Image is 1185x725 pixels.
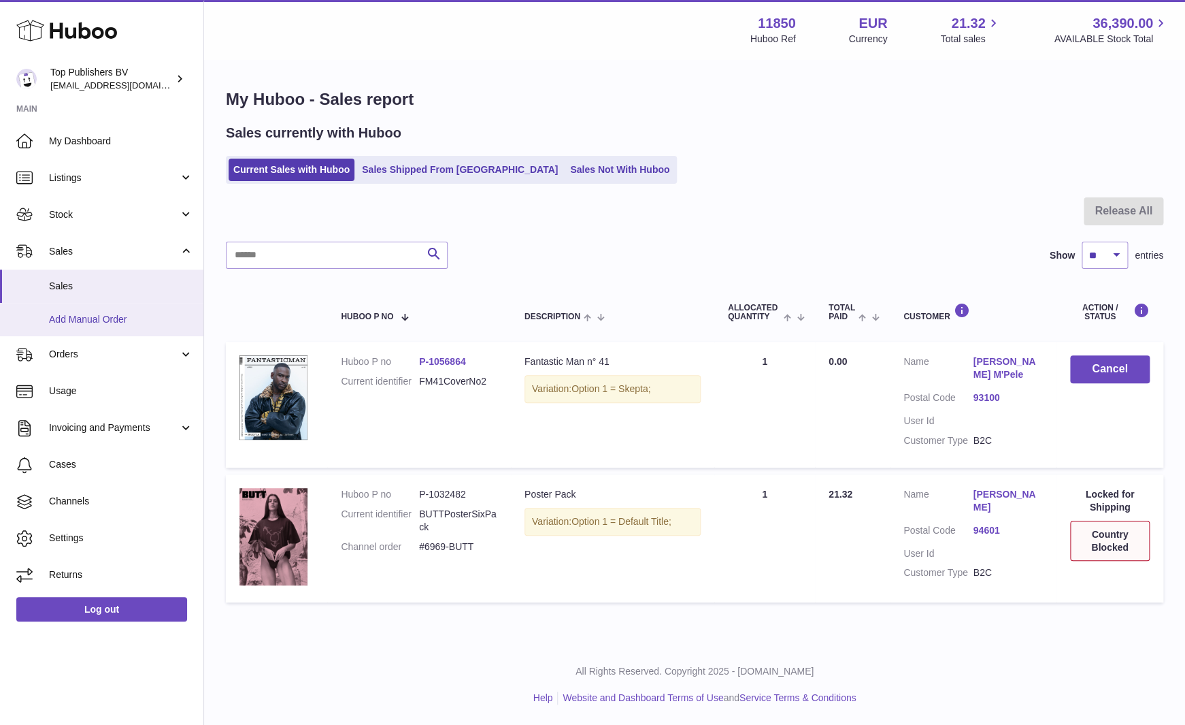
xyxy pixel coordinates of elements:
[16,597,187,622] a: Log out
[739,692,856,703] a: Service Terms & Conditions
[714,342,815,467] td: 1
[714,474,815,602] td: 1
[829,356,847,367] span: 0.00
[239,488,307,585] img: Butt-32-Posters-Version1-2.jpg
[357,159,563,181] a: Sales Shipped From [GEOGRAPHIC_DATA]
[524,355,701,368] div: Fantastic Man n° 41
[49,245,179,258] span: Sales
[341,508,419,534] dt: Current identifier
[49,313,193,326] span: Add Manual Order
[533,692,553,703] a: Help
[903,524,973,541] dt: Postal Code
[903,547,973,560] dt: User Id
[49,135,193,148] span: My Dashboard
[903,391,973,408] dt: Postal Code
[973,566,1042,579] dd: B2C
[49,172,179,184] span: Listings
[1050,249,1075,262] label: Show
[226,88,1163,110] h1: My Huboo - Sales report
[524,375,701,403] div: Variation:
[49,208,179,221] span: Stock
[903,415,973,428] dt: User Id
[558,692,856,705] li: and
[571,383,650,394] span: Option 1 = Skepta;
[951,14,985,33] span: 21.32
[973,355,1042,381] a: [PERSON_NAME] M'Pele
[524,488,701,501] div: Poster Pack
[750,33,796,46] div: Huboo Ref
[524,312,580,321] span: Description
[215,665,1174,678] p: All Rights Reserved. Copyright 2025 - [DOMAIN_NAME]
[1054,14,1169,46] a: 36,390.00 AVAILABLE Stock Total
[829,304,855,321] span: Total paid
[229,159,354,181] a: Current Sales with Huboo
[49,568,193,581] span: Returns
[1054,33,1169,46] span: AVAILABLE Stock Total
[758,14,796,33] strong: 11850
[1070,303,1150,321] div: Action / Status
[16,69,37,89] img: accounts@fantasticman.com
[728,304,780,321] span: ALLOCATED Quantity
[1092,14,1153,33] span: 36,390.00
[973,488,1042,514] a: [PERSON_NAME]
[341,355,419,368] dt: Huboo P no
[940,14,1001,46] a: 21.32 Total sales
[903,488,973,517] dt: Name
[419,541,497,553] dd: #6969-BUTT
[49,421,179,434] span: Invoicing and Payments
[49,495,193,508] span: Channels
[419,356,466,367] a: P-1056864
[49,385,193,398] span: Usage
[1070,488,1150,514] div: Locked for Shipping
[1070,521,1150,562] div: Country Blocked
[563,692,723,703] a: Website and Dashboard Terms of Use
[419,488,497,501] dd: P-1032482
[903,434,973,447] dt: Customer Type
[973,391,1042,404] a: 93100
[419,508,497,534] dd: BUTTPosterSixPack
[226,124,401,142] h2: Sales currently with Huboo
[49,458,193,471] span: Cases
[341,541,419,553] dt: Channel order
[903,303,1043,321] div: Customer
[829,489,852,500] span: 21.32
[50,66,173,92] div: Top Publishers BV
[903,566,973,579] dt: Customer Type
[1070,355,1150,383] button: Cancel
[49,280,193,293] span: Sales
[524,508,701,536] div: Variation:
[565,159,674,181] a: Sales Not With Huboo
[973,524,1042,537] a: 94601
[49,532,193,545] span: Settings
[49,348,179,361] span: Orders
[341,312,393,321] span: Huboo P no
[571,516,671,527] span: Option 1 = Default Title;
[849,33,888,46] div: Currency
[903,355,973,385] dt: Name
[341,488,419,501] dt: Huboo P no
[973,434,1042,447] dd: B2C
[1135,249,1163,262] span: entries
[239,355,307,440] img: 118501757509006.jpg
[50,80,200,91] span: [EMAIL_ADDRESS][DOMAIN_NAME]
[419,375,497,388] dd: FM41CoverNo2
[858,14,887,33] strong: EUR
[341,375,419,388] dt: Current identifier
[940,33,1001,46] span: Total sales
